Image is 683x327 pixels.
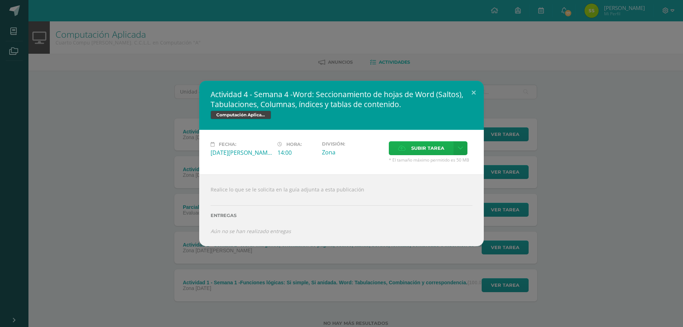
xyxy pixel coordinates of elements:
[322,141,383,147] label: División:
[286,142,302,147] span: Hora:
[322,148,383,156] div: Zona
[277,149,316,157] div: 14:00
[389,157,472,163] span: * El tamaño máximo permitido es 50 MB
[211,149,272,157] div: [DATE][PERSON_NAME]
[411,142,444,155] span: Subir tarea
[211,228,291,234] i: Aún no se han realizado entregas
[211,89,472,109] h2: Actividad 4 - Semana 4 -Word: Seccionamiento de hojas de Word (Saltos), Tabulaciones, Columnas, í...
[219,142,236,147] span: Fecha:
[464,81,484,105] button: Close (Esc)
[199,174,484,246] div: Realice lo que se le solicita en la guía adjunta a esta publicación
[211,111,271,119] span: Computación Aplicada
[211,213,472,218] label: Entregas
